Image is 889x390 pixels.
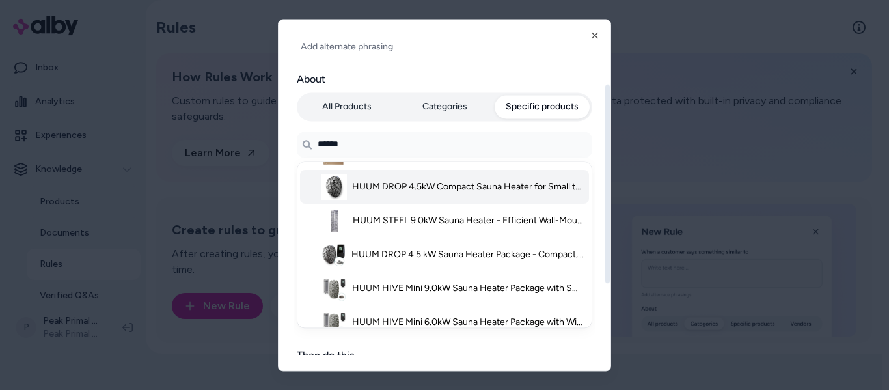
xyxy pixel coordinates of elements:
[321,275,347,301] img: HUUM HIVE Mini 9.0kW Sauna Heater Package with Smart Control for Medium Saunas - UKU Local Black
[297,72,592,87] label: About
[397,95,492,118] button: Categories
[297,38,397,56] button: Add alternate phrasing
[352,316,585,329] span: HUUM HIVE Mini 6.0kW Sauna Heater Package with Wi-Fi Control for Small Saunas - UKU Local Black
[351,248,585,261] span: HUUM DROP 4.5 kW Sauna Heater Package - Compact, Stylish Design for Small Saunas - UKU Local Black
[321,208,348,234] img: HUUM STEEL 9.0kW Sauna Heater - Efficient Wall-Mounted Design for Large Saunas (318-530 cf)
[299,95,394,118] button: All Products
[352,282,585,295] span: HUUM HIVE Mini 9.0kW Sauna Heater Package with Smart Control for Medium Saunas - UKU Local Black
[321,309,347,335] img: HUUM HIVE Mini 6.0kW Sauna Heater Package with Wi-Fi Control for Small Saunas - UKU Local Black
[321,174,347,200] img: HUUM DROP 4.5kW Compact Sauna Heater for Small to Medium Saunas - Stylish Wall-Mounted Design
[352,180,585,193] span: HUUM DROP 4.5kW Compact Sauna Heater for Small to Medium Saunas - Stylish Wall-Mounted Design
[297,348,592,363] label: Then do this
[495,95,590,118] button: Specific products
[353,214,585,227] span: HUUM STEEL 9.0kW Sauna Heater - Efficient Wall-Mounted Design for Large Saunas (318-530 cf)
[320,242,346,268] img: HUUM DROP 4.5 kW Sauna Heater Package - Compact, Stylish Design for Small Saunas - UKU Local Black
